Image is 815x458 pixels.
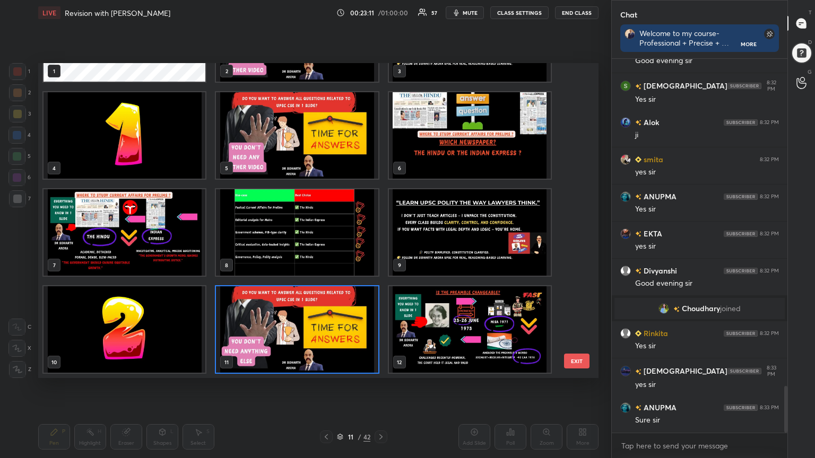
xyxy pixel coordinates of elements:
[8,319,31,336] div: C
[446,6,484,19] button: mute
[808,68,812,76] p: G
[635,84,641,90] img: no-rating-badge.077c3623.svg
[9,63,30,80] div: 1
[389,92,551,179] img: 1759676489YVNXW8.pdf
[724,330,758,337] img: 4P8fHbbgJtejmAAAAAElFTkSuQmCC
[620,402,631,413] img: 5f10e02224f243febadd0b0f76a28fbd.jpg
[8,169,31,186] div: 6
[724,404,758,411] img: 4P8fHbbgJtejmAAAAAElFTkSuQmCC
[724,231,758,237] img: 4P8fHbbgJtejmAAAAAElFTkSuQmCC
[564,354,589,368] button: EXIT
[809,8,812,16] p: T
[363,432,370,442] div: 42
[8,340,31,357] div: X
[635,231,641,237] img: no-rating-badge.077c3623.svg
[760,119,779,126] div: 8:32 PM
[635,341,779,351] div: Yes sir
[635,369,641,375] img: no-rating-badge.077c3623.svg
[612,59,787,433] div: grid
[641,402,677,413] h6: ANUPMA
[620,81,631,91] img: 3
[216,189,378,276] img: 1759676489YVNXW8.pdf
[635,268,641,274] img: no-rating-badge.077c3623.svg
[635,204,779,215] div: Yes sir
[44,286,205,373] img: 1759676489YVNXW8.pdf
[635,278,779,289] div: Good evening sir
[641,228,662,239] h6: EKTA
[635,415,779,426] div: Sure sir
[490,6,549,19] button: CLASS SETTINGS
[641,265,677,276] h6: Divyanshi
[641,366,727,377] h6: [DEMOGRAPHIC_DATA]
[727,368,761,374] img: 4P8fHbbgJtejmAAAAAElFTkSuQmCC
[463,9,478,16] span: mute
[620,154,631,165] img: 9721b7b1252444c7a1defda05283f683.jpg
[641,328,668,339] h6: Rinkita
[9,190,31,207] div: 7
[635,330,641,337] img: Learner_Badge_beginner_1_8b307cf2a0.svg
[620,228,631,239] img: 312740601ee549b1a731ed2f3d2c3ef1.jpg
[44,189,205,276] img: 1759676489YVNXW8.pdf
[635,94,779,105] div: Yes sir
[635,167,779,178] div: yes sir
[724,119,758,126] img: 4P8fHbbgJtejmAAAAAElFTkSuQmCC
[38,63,580,378] div: grid
[741,40,757,48] div: More
[682,304,720,313] span: Choudhary
[764,80,779,92] div: 8:32 PM
[635,156,641,163] img: Learner_Badge_beginner_1_8b307cf2a0.svg
[760,231,779,237] div: 8:32 PM
[641,191,677,202] h6: ANUPMA
[641,154,663,165] h6: smita
[760,156,779,163] div: 8:32 PM
[720,304,741,313] span: joined
[555,6,599,19] button: End Class
[808,38,812,46] p: D
[635,405,641,411] img: no-rating-badge.077c3623.svg
[216,286,378,373] img: 1759676489YVNXW8.pdf
[724,268,758,274] img: 4P8fHbbgJtejmAAAAAElFTkSuQmCC
[760,404,779,411] div: 8:33 PM
[635,130,779,140] div: ji
[431,10,437,15] div: 57
[635,56,779,66] div: Good evening sir
[625,29,635,39] img: 5861a47a71f9447d96050a15b4452549.jpg
[216,92,378,179] img: 1759676489YVNXW8.pdf
[389,189,551,276] img: 1759676489YVNXW8.pdf
[620,328,631,339] img: default.png
[658,303,669,314] img: e37fea9719364976a9d3dfd1c9a93181.jpg
[38,6,60,19] div: LIVE
[620,266,631,276] img: default.png
[760,330,779,337] div: 8:32 PM
[9,361,31,378] div: Z
[620,366,631,376] img: effe27b5f7d94712bffc21b4b7f28027.jpg
[641,117,659,128] h6: Alok
[760,193,779,200] div: 8:32 PM
[727,83,761,89] img: 4P8fHbbgJtejmAAAAAElFTkSuQmCC
[9,84,31,101] div: 2
[345,434,356,440] div: 11
[635,120,641,126] img: no-rating-badge.077c3623.svg
[764,365,779,377] div: 8:33 PM
[9,105,31,122] div: 3
[389,286,551,373] img: 1759676489YVNXW8.pdf
[620,191,631,202] img: 5f10e02224f243febadd0b0f76a28fbd.jpg
[641,81,727,92] h6: [DEMOGRAPHIC_DATA]
[635,241,779,252] div: yes sir
[44,92,205,179] img: 1759676489YVNXW8.pdf
[8,148,31,165] div: 5
[8,127,31,144] div: 4
[620,117,631,128] img: bcd434205a6f4cb082e593841c7617d4.jpg
[358,434,361,440] div: /
[635,194,641,200] img: no-rating-badge.077c3623.svg
[639,29,741,48] div: Welcome to my course- Professional + Precise + Perfect. Join Team SIDLIVE 👍🏻👍🏻👍🏻👍🏻👍🏻👍🏻👍🏻👍🏻👍🏻 🔥🔥🔥🔥...
[760,268,779,274] div: 8:32 PM
[673,306,680,312] img: no-rating-badge.077c3623.svg
[724,193,758,200] img: 4P8fHbbgJtejmAAAAAElFTkSuQmCC
[635,380,779,390] div: yes sir
[65,8,170,18] h4: Revision with [PERSON_NAME]
[612,1,646,29] p: Chat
